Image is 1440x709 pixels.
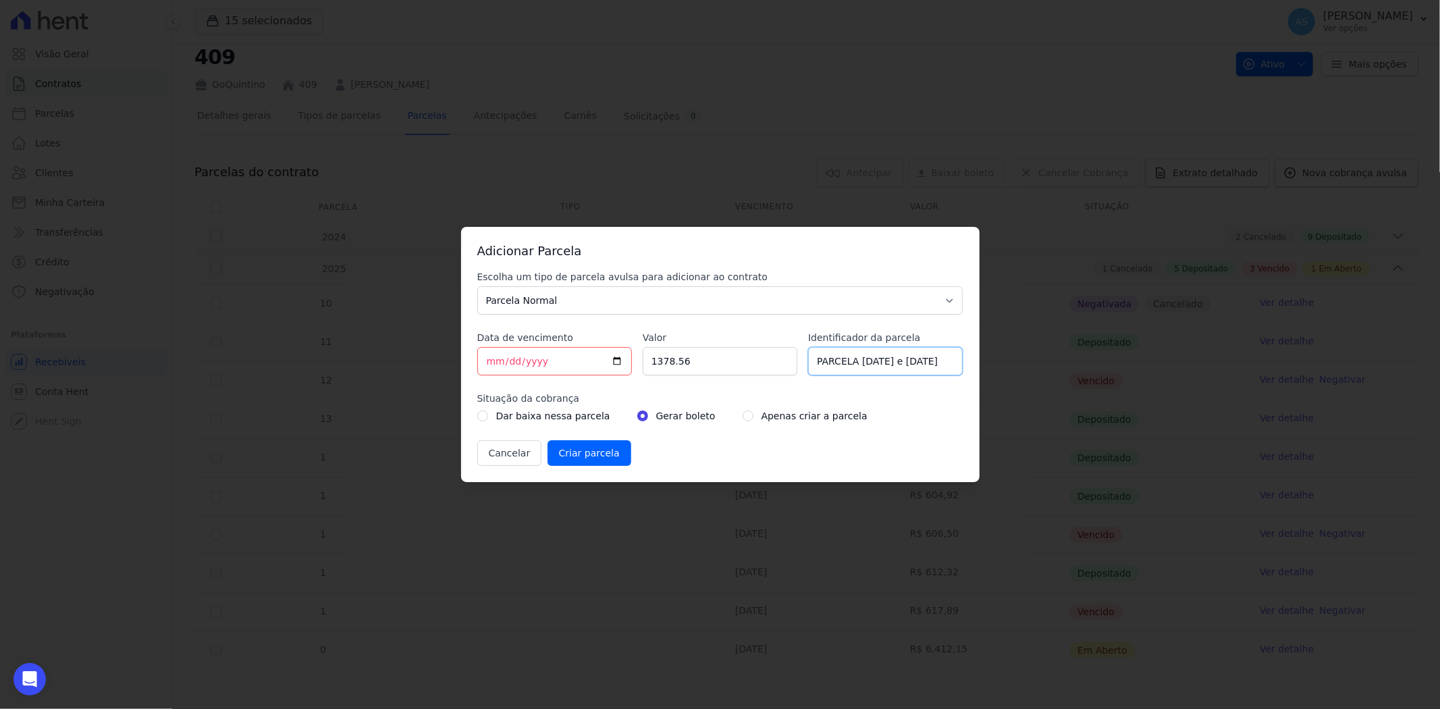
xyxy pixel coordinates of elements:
label: Dar baixa nessa parcela [496,408,610,424]
input: Criar parcela [548,440,631,466]
label: Situação da cobrança [477,392,963,405]
label: Escolha um tipo de parcela avulsa para adicionar ao contrato [477,270,963,284]
label: Valor [643,331,797,344]
label: Identificador da parcela [808,331,963,344]
div: Open Intercom Messenger [14,663,46,695]
button: Cancelar [477,440,542,466]
label: Apenas criar a parcela [762,408,868,424]
h3: Adicionar Parcela [477,243,963,259]
label: Gerar boleto [656,408,716,424]
label: Data de vencimento [477,331,632,344]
